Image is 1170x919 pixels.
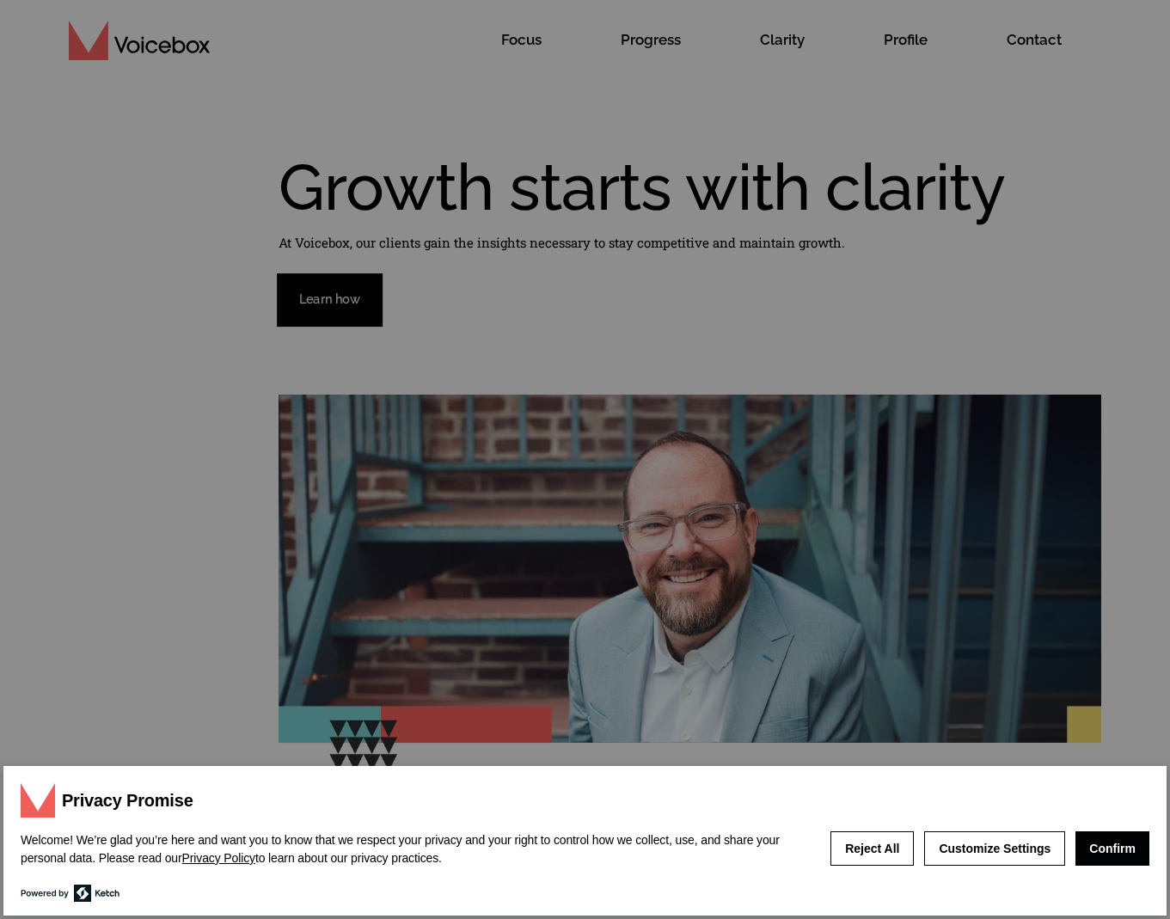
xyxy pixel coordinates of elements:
div: privacy banner [3,766,1167,916]
h3: Privacy Promise [62,783,193,818]
button: Reject All [830,831,914,866]
a: Privacy Policy [182,851,255,865]
p: Welcome! We’re glad you’re here and want you to know that we respect your privacy and your right ... [21,831,803,867]
img: header-logo [21,783,55,818]
button: Confirm [1075,831,1149,866]
button: Customize Settings [924,831,1065,866]
a: Learn more about Ketch for data privacy [21,885,119,902]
